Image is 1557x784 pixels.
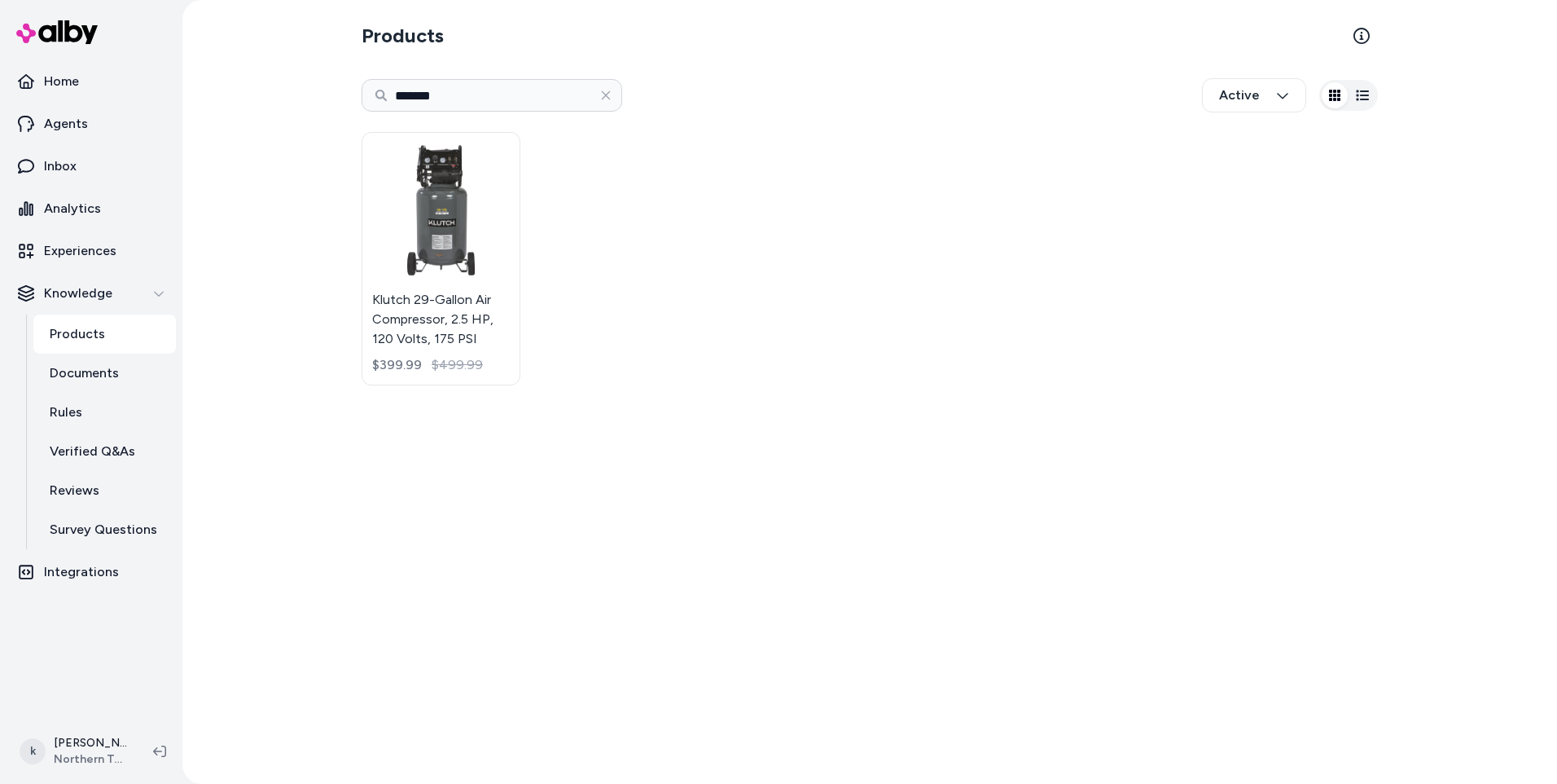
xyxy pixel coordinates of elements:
[33,393,176,432] a: Rules
[54,735,127,751] p: [PERSON_NAME]
[33,510,176,549] a: Survey Questions
[20,738,46,764] span: k
[7,231,176,271] a: Experiences
[362,23,444,49] h2: Products
[7,189,176,228] a: Analytics
[7,274,176,313] button: Knowledge
[7,553,176,592] a: Integrations
[44,72,79,91] p: Home
[10,725,140,777] button: k[PERSON_NAME]Northern Tool
[7,147,176,186] a: Inbox
[44,241,116,261] p: Experiences
[50,403,82,422] p: Rules
[7,62,176,101] a: Home
[50,442,135,461] p: Verified Q&As
[50,520,157,540] p: Survey Questions
[7,104,176,143] a: Agents
[33,354,176,393] a: Documents
[44,156,77,176] p: Inbox
[33,471,176,510] a: Reviews
[33,315,176,354] a: Products
[1202,78,1306,112] button: Active
[54,751,127,768] span: Northern Tool
[50,481,99,500] p: Reviews
[362,132,520,385] a: Klutch 29-Gallon Air Compressor, 2.5 HP, 120 Volts, 175 PSIKlutch 29-Gallon Air Compressor, 2.5 H...
[44,114,88,134] p: Agents
[50,363,119,383] p: Documents
[50,324,105,344] p: Products
[16,20,98,44] img: alby Logo
[44,199,101,218] p: Analytics
[33,432,176,471] a: Verified Q&As
[44,562,119,582] p: Integrations
[44,284,112,303] p: Knowledge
